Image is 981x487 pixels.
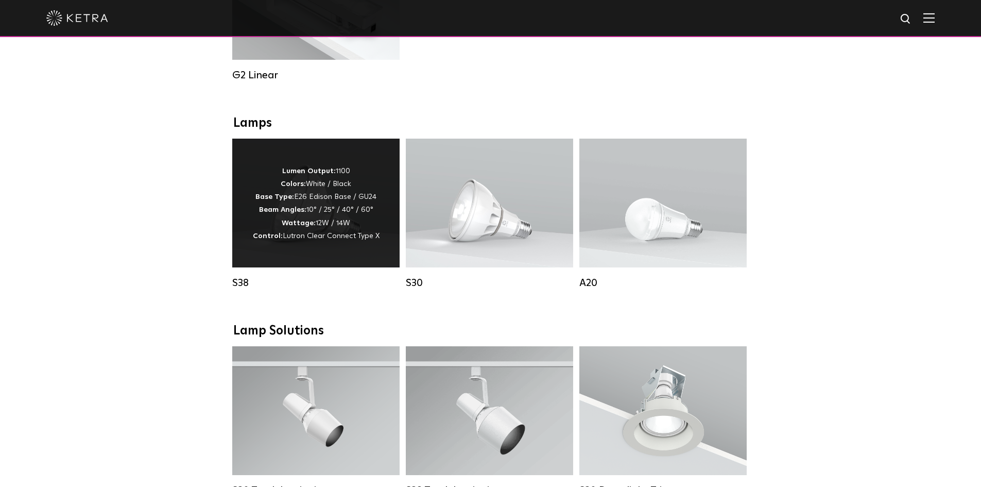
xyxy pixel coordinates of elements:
[233,116,748,131] div: Lamps
[253,165,380,243] p: 1100 White / Black E26 Edison Base / GU24 10° / 25° / 40° / 60° 12W / 14W
[579,277,747,289] div: A20
[282,167,336,175] strong: Lumen Output:
[579,139,747,289] a: A20 Lumen Output:600 / 800Colors:White / BlackBase Type:E26 Edison Base / GU24Beam Angles:Omni-Di...
[406,139,573,289] a: S30 Lumen Output:1100Colors:White / BlackBase Type:E26 Edison Base / GU24Beam Angles:15° / 25° / ...
[281,180,306,188] strong: Colors:
[46,10,108,26] img: ketra-logo-2019-white
[232,69,400,81] div: G2 Linear
[282,220,316,227] strong: Wattage:
[232,139,400,289] a: S38 Lumen Output:1100Colors:White / BlackBase Type:E26 Edison Base / GU24Beam Angles:10° / 25° / ...
[900,13,913,26] img: search icon
[259,206,306,213] strong: Beam Angles:
[232,277,400,289] div: S38
[255,193,294,200] strong: Base Type:
[923,13,935,23] img: Hamburger%20Nav.svg
[283,232,380,240] span: Lutron Clear Connect Type X
[253,232,283,240] strong: Control:
[233,324,748,339] div: Lamp Solutions
[406,277,573,289] div: S30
